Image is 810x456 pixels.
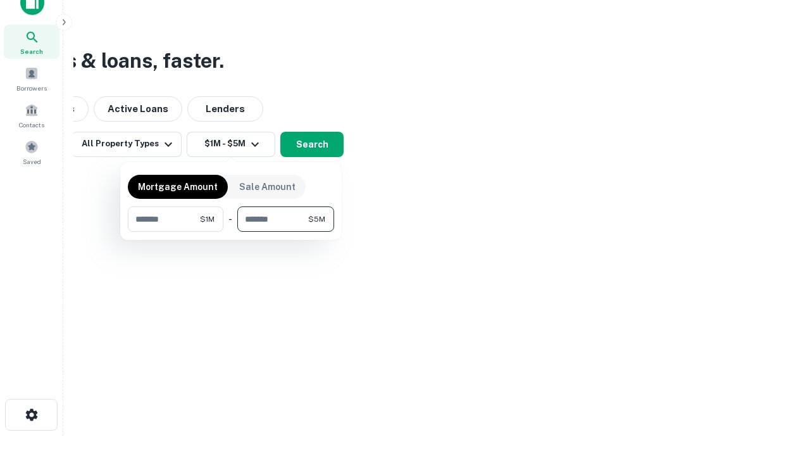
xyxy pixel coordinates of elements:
[200,213,215,225] span: $1M
[239,180,296,194] p: Sale Amount
[308,213,325,225] span: $5M
[228,206,232,232] div: -
[138,180,218,194] p: Mortgage Amount
[747,355,810,415] iframe: Chat Widget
